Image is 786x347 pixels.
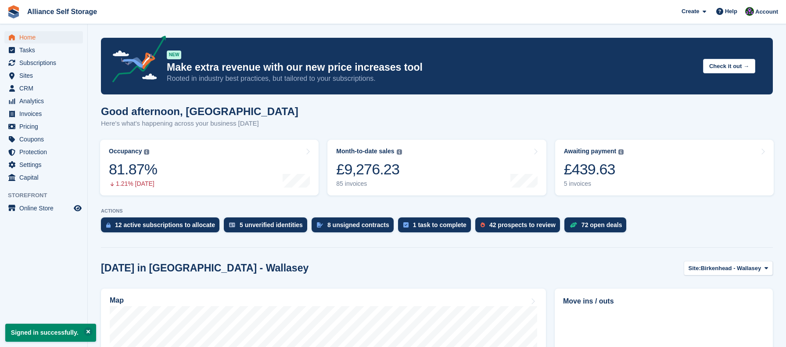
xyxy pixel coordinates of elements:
div: Month-to-date sales [336,148,394,155]
span: Home [19,31,72,43]
a: Occupancy 81.87% 1.21% [DATE] [100,140,319,195]
span: Account [755,7,778,16]
a: menu [4,69,83,82]
div: Awaiting payment [564,148,617,155]
span: CRM [19,82,72,94]
div: 1 task to complete [413,221,467,228]
img: price-adjustments-announcement-icon-8257ccfd72463d97f412b2fc003d46551f7dbcb40ab6d574587a9cd5c0d94... [105,36,166,86]
a: 5 unverified identities [224,217,312,237]
img: prospect-51fa495bee0391a8d652442698ab0144808aea92771e9ea1ae160a38d050c398.svg [481,222,485,228]
a: 8 unsigned contracts [312,217,398,237]
span: Storefront [8,191,87,200]
div: 81.87% [109,160,157,178]
span: Help [725,7,737,16]
span: Pricing [19,120,72,133]
div: £9,276.23 [336,160,402,178]
a: menu [4,171,83,184]
a: menu [4,31,83,43]
a: menu [4,133,83,145]
span: Birkenhead - Wallasey [701,264,761,273]
div: 85 invoices [336,180,402,188]
span: Subscriptions [19,57,72,69]
span: Settings [19,159,72,171]
button: Site: Birkenhead - Wallasey [684,261,773,275]
p: Rooted in industry best practices, but tailored to your subscriptions. [167,74,696,83]
span: Site: [689,264,701,273]
h1: Good afternoon, [GEOGRAPHIC_DATA] [101,105,298,117]
span: Create [682,7,699,16]
p: ACTIONS [101,208,773,214]
a: menu [4,108,83,120]
a: 42 prospects to review [475,217,564,237]
span: Invoices [19,108,72,120]
h2: Map [110,296,124,304]
div: NEW [167,51,181,59]
a: menu [4,95,83,107]
img: task-75834270c22a3079a89374b754ae025e5fb1db73e45f91037f5363f120a921f8.svg [403,222,409,228]
span: Analytics [19,95,72,107]
img: icon-info-grey-7440780725fd019a000dd9b08b2336e03edf1995a4989e88bcd33f0948082b44.svg [144,149,149,155]
a: menu [4,202,83,214]
img: icon-info-grey-7440780725fd019a000dd9b08b2336e03edf1995a4989e88bcd33f0948082b44.svg [618,149,624,155]
p: Here's what's happening across your business [DATE] [101,119,298,129]
div: 8 unsigned contracts [327,221,389,228]
a: menu [4,120,83,133]
div: 72 open deals [581,221,622,228]
a: 72 open deals [564,217,631,237]
a: menu [4,159,83,171]
a: 1 task to complete [398,217,475,237]
img: active_subscription_to_allocate_icon-d502201f5373d7db506a760aba3b589e785aa758c864c3986d89f69b8ff3... [106,222,111,228]
a: 12 active subscriptions to allocate [101,217,224,237]
img: contract_signature_icon-13c848040528278c33f63329250d36e43548de30e8caae1d1a13099fd9432cc5.svg [317,222,323,228]
div: 1.21% [DATE] [109,180,157,188]
div: 12 active subscriptions to allocate [115,221,215,228]
div: £439.63 [564,160,624,178]
span: Tasks [19,44,72,56]
h2: Move ins / outs [563,296,764,307]
button: Check it out → [703,59,755,73]
img: stora-icon-8386f47178a22dfd0bd8f6a31ec36ba5ce8667c1dd55bd0f319d3a0aa187defe.svg [7,5,20,18]
p: Make extra revenue with our new price increases tool [167,61,696,74]
a: menu [4,44,83,56]
img: deal-1b604bf984904fb50ccaf53a9ad4b4a5d6e5aea283cecdc64d6e3604feb123c2.svg [570,222,577,228]
img: Romilly Norton [745,7,754,16]
div: 5 unverified identities [240,221,303,228]
div: 42 prospects to review [489,221,556,228]
a: Awaiting payment £439.63 5 invoices [555,140,774,195]
span: Capital [19,171,72,184]
a: Alliance Self Storage [24,4,100,19]
span: Sites [19,69,72,82]
a: menu [4,82,83,94]
img: verify_identity-adf6edd0f0f0b5bbfe63781bf79b02c33cf7c696d77639b501bdc392416b5a36.svg [229,222,235,228]
a: menu [4,146,83,158]
img: icon-info-grey-7440780725fd019a000dd9b08b2336e03edf1995a4989e88bcd33f0948082b44.svg [397,149,402,155]
a: Preview store [72,203,83,213]
p: Signed in successfully. [5,324,96,342]
h2: [DATE] in [GEOGRAPHIC_DATA] - Wallasey [101,262,309,274]
a: Month-to-date sales £9,276.23 85 invoices [327,140,546,195]
div: Occupancy [109,148,142,155]
a: menu [4,57,83,69]
span: Coupons [19,133,72,145]
span: Online Store [19,202,72,214]
div: 5 invoices [564,180,624,188]
span: Protection [19,146,72,158]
